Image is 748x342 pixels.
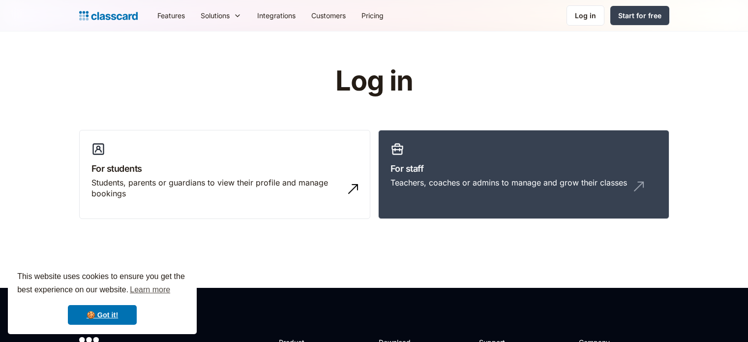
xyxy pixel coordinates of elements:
[128,282,172,297] a: learn more about cookies
[618,10,661,21] div: Start for free
[150,4,193,27] a: Features
[79,130,370,219] a: For studentsStudents, parents or guardians to view their profile and manage bookings
[218,66,530,96] h1: Log in
[390,177,627,188] div: Teachers, coaches or admins to manage and grow their classes
[610,6,669,25] a: Start for free
[68,305,137,325] a: dismiss cookie message
[201,10,230,21] div: Solutions
[17,271,187,297] span: This website uses cookies to ensure you get the best experience on our website.
[79,9,138,23] a: home
[8,261,197,334] div: cookieconsent
[91,162,358,175] h3: For students
[193,4,249,27] div: Solutions
[567,5,604,26] a: Log in
[354,4,391,27] a: Pricing
[390,162,657,175] h3: For staff
[303,4,354,27] a: Customers
[249,4,303,27] a: Integrations
[91,177,338,199] div: Students, parents or guardians to view their profile and manage bookings
[575,10,596,21] div: Log in
[378,130,669,219] a: For staffTeachers, coaches or admins to manage and grow their classes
